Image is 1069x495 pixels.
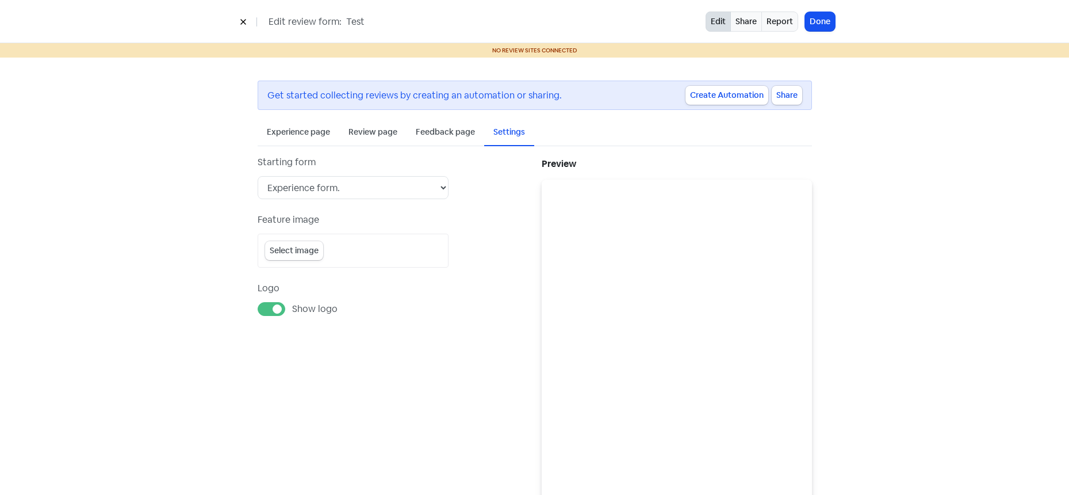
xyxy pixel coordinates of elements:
[258,155,316,169] label: Starting form
[493,126,525,138] div: Settings
[348,126,397,138] div: Review page
[706,12,731,32] button: Edit
[416,126,475,138] div: Feedback page
[1021,449,1057,483] iframe: chat widget
[292,302,338,316] label: Show logo
[258,281,279,295] label: Logo
[730,12,762,32] a: Share
[685,86,768,105] button: Create Automation
[761,12,798,32] a: Report
[265,241,323,260] button: Select image
[805,12,835,31] button: Done
[258,213,319,227] label: Feature image
[772,86,802,105] a: Share
[267,126,330,138] div: Experience page
[269,15,342,29] span: Edit review form:
[542,155,812,173] h5: Preview
[267,89,685,102] div: Get started collecting reviews by creating an automation or sharing.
